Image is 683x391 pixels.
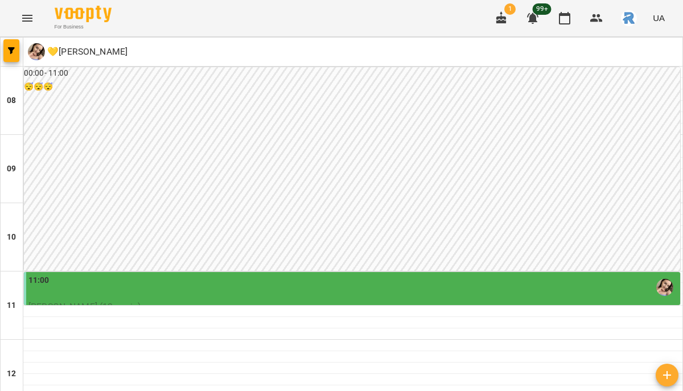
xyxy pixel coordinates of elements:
[648,7,669,28] button: UA
[504,3,516,15] span: 1
[653,12,665,24] span: UA
[7,163,16,175] h6: 09
[656,279,673,296] img: 💛Балабан Дарʼя Демʼянівна
[533,3,552,15] span: 99+
[45,45,127,59] p: 💛[PERSON_NAME]
[7,94,16,107] h6: 08
[24,81,680,93] h6: 😴😴😴
[656,364,678,386] button: Створити урок
[55,6,112,22] img: Voopty Logo
[28,274,50,287] label: 11:00
[24,67,680,80] h6: 00:00 - 11:00
[55,23,112,31] span: For Business
[28,43,127,60] div: 💛Балабан Дарʼя Демʼянівна
[7,368,16,380] h6: 12
[7,231,16,244] h6: 10
[28,43,45,60] img: �
[7,299,16,312] h6: 11
[621,10,637,26] img: 4d5b4add5c842939a2da6fce33177f00.jpeg
[28,301,141,312] span: [PERSON_NAME] (12 років)
[14,5,41,32] button: Menu
[28,43,127,60] a: � 💛[PERSON_NAME]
